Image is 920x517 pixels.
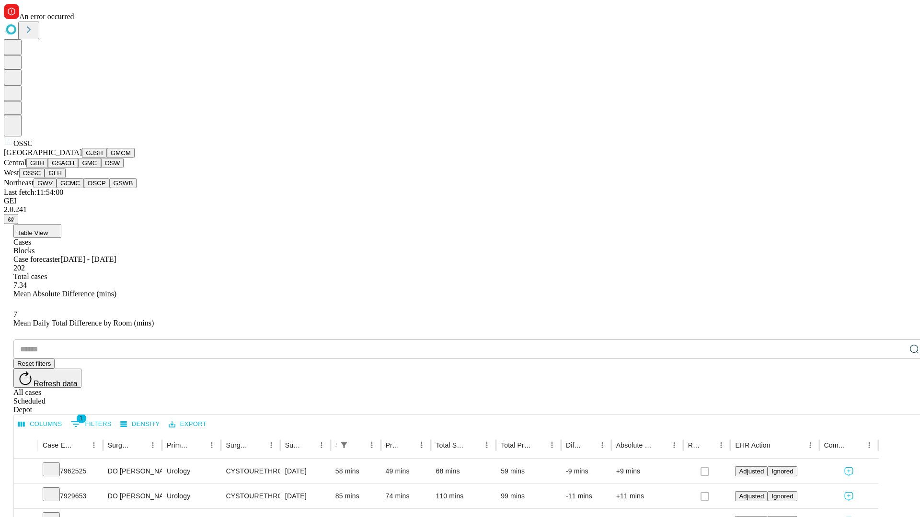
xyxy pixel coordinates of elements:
div: Resolved in EHR [688,441,701,449]
button: Show filters [69,416,114,432]
button: Menu [667,438,681,452]
div: Total Predicted Duration [501,441,531,449]
span: Central [4,158,26,167]
button: Expand [19,463,33,480]
button: Menu [596,438,609,452]
span: Ignored [771,468,793,475]
button: Select columns [16,417,65,432]
button: Ignored [768,466,797,476]
button: Sort [352,438,365,452]
div: +11 mins [616,484,678,508]
button: Export [166,417,209,432]
div: GEI [4,197,916,205]
button: Menu [545,438,559,452]
button: Menu [87,438,101,452]
span: Adjusted [739,468,764,475]
div: 7962525 [43,459,98,483]
button: Sort [192,438,205,452]
button: Show filters [337,438,351,452]
button: Sort [402,438,415,452]
button: GLH [45,168,65,178]
button: OSSC [19,168,45,178]
div: 68 mins [436,459,491,483]
div: +9 mins [616,459,678,483]
button: Menu [804,438,817,452]
button: GMCM [107,148,135,158]
button: Menu [714,438,728,452]
button: GWV [34,178,57,188]
span: Last fetch: 11:54:00 [4,188,63,196]
div: 110 mins [436,484,491,508]
div: Scheduled In Room Duration [335,441,336,449]
button: @ [4,214,18,224]
div: CYSTOURETHROSCOPY [MEDICAL_DATA] WITH [MEDICAL_DATA] AND [MEDICAL_DATA] INSERTION [226,484,275,508]
div: CYSTOURETHROSCOPY WITH FULGURATION SMALL BLADDER TUMOR [226,459,275,483]
button: Menu [480,438,494,452]
span: Mean Absolute Difference (mins) [13,290,116,298]
button: Menu [862,438,876,452]
span: @ [8,215,14,223]
div: 85 mins [335,484,376,508]
button: Sort [532,438,545,452]
div: Surgery Date [285,441,300,449]
button: Refresh data [13,369,81,388]
button: Sort [654,438,667,452]
button: OSW [101,158,124,168]
button: Menu [415,438,428,452]
button: Sort [74,438,87,452]
div: Difference [566,441,581,449]
button: Menu [146,438,160,452]
span: OSSC [13,139,33,147]
button: Adjusted [735,466,768,476]
span: [GEOGRAPHIC_DATA] [4,148,82,157]
div: EHR Action [735,441,770,449]
button: Sort [849,438,862,452]
div: -11 mins [566,484,607,508]
button: Ignored [768,491,797,501]
div: Predicted In Room Duration [386,441,401,449]
div: Case Epic Id [43,441,73,449]
button: Sort [301,438,315,452]
div: [DATE] [285,459,326,483]
span: 202 [13,264,25,272]
button: Menu [205,438,218,452]
button: GSACH [48,158,78,168]
span: Mean Daily Total Difference by Room (mins) [13,319,154,327]
span: Adjusted [739,493,764,500]
button: Density [118,417,162,432]
span: An error occurred [19,12,74,21]
button: Table View [13,224,61,238]
button: Menu [365,438,379,452]
div: Urology [167,484,216,508]
div: 49 mins [386,459,426,483]
button: GSWB [110,178,137,188]
span: 1 [77,414,86,423]
span: West [4,169,19,177]
span: Table View [17,229,48,236]
span: Northeast [4,179,34,187]
div: DO [PERSON_NAME] [108,484,157,508]
button: Menu [264,438,278,452]
div: 2.0.241 [4,205,916,214]
div: 59 mins [501,459,556,483]
div: -9 mins [566,459,607,483]
button: GBH [26,158,48,168]
span: 7 [13,310,17,318]
div: Absolute Difference [616,441,653,449]
span: Total cases [13,272,47,281]
div: 99 mins [501,484,556,508]
button: GMC [78,158,101,168]
div: 1 active filter [337,438,351,452]
button: GCMC [57,178,84,188]
span: 7.34 [13,281,27,289]
button: Sort [467,438,480,452]
span: Case forecaster [13,255,60,263]
button: Expand [19,488,33,505]
button: Adjusted [735,491,768,501]
div: 7929653 [43,484,98,508]
button: Sort [582,438,596,452]
button: GJSH [82,148,107,158]
button: Menu [315,438,328,452]
div: Surgeon Name [108,441,132,449]
div: Total Scheduled Duration [436,441,466,449]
